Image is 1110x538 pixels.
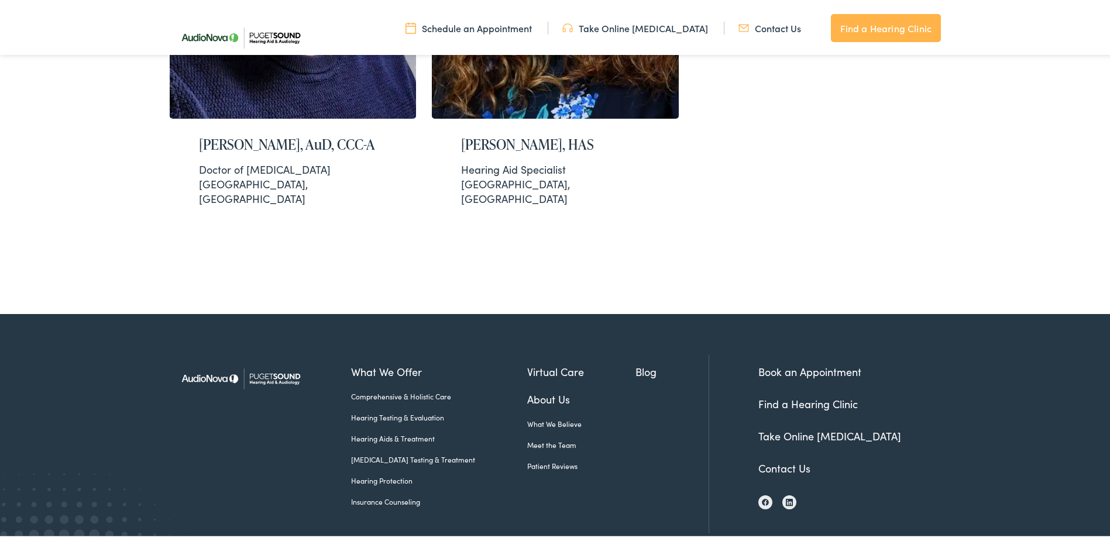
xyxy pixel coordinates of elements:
[199,134,387,151] h2: [PERSON_NAME], AuD, CCC-A
[527,458,636,469] a: Patient Reviews
[527,416,636,427] a: What We Believe
[527,389,636,405] a: About Us
[199,160,387,204] div: [GEOGRAPHIC_DATA], [GEOGRAPHIC_DATA]
[562,19,573,32] img: utility icon
[461,160,649,204] div: [GEOGRAPHIC_DATA], [GEOGRAPHIC_DATA]
[351,431,527,442] a: Hearing Aids & Treatment
[405,19,532,32] a: Schedule an Appointment
[758,426,901,441] a: Take Online [MEDICAL_DATA]
[351,361,527,377] a: What We Offer
[351,494,527,505] a: Insurance Counseling
[786,496,793,504] img: LinkedIn
[461,160,649,174] div: Hearing Aid Specialist
[738,19,749,32] img: utility icon
[351,452,527,463] a: [MEDICAL_DATA] Testing & Treatment
[527,361,636,377] a: Virtual Care
[758,362,861,377] a: Book an Appointment
[635,361,709,377] a: Blog
[461,134,649,151] h2: [PERSON_NAME], HAS
[173,353,308,400] img: Puget Sound Hearing Aid & Audiology
[199,160,387,174] div: Doctor of [MEDICAL_DATA]
[351,389,527,399] a: Comprehensive & Holistic Care
[758,458,810,473] a: Contact Us
[738,19,801,32] a: Contact Us
[527,437,636,448] a: Meet the Team
[405,19,416,32] img: utility icon
[758,394,858,409] a: Find a Hearing Clinic
[831,12,941,40] a: Find a Hearing Clinic
[351,410,527,420] a: Hearing Testing & Evaluation
[562,19,708,32] a: Take Online [MEDICAL_DATA]
[351,473,527,484] a: Hearing Protection
[762,496,769,503] img: Facebook icon, indicating the presence of the site or brand on the social media platform.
